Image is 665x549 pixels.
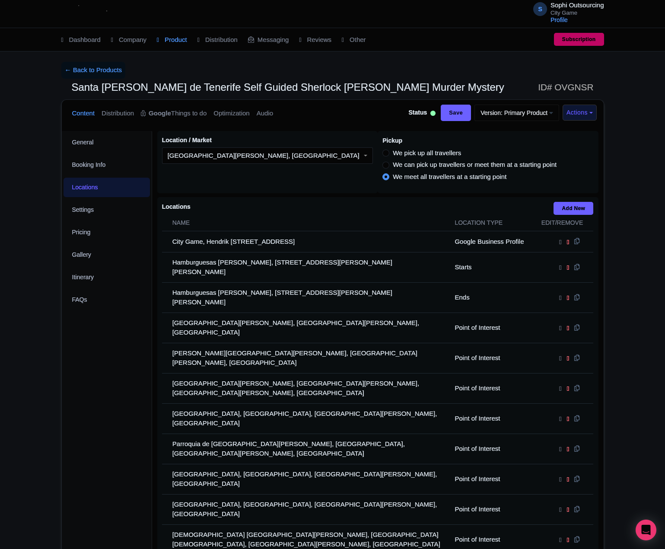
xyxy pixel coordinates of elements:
[162,464,450,494] td: [GEOGRAPHIC_DATA], [GEOGRAPHIC_DATA], [GEOGRAPHIC_DATA][PERSON_NAME], [GEOGRAPHIC_DATA]
[554,202,593,215] a: Add New
[563,105,596,121] button: Actions
[72,81,504,93] span: Santa [PERSON_NAME] de Tenerife Self Guided Sherlock [PERSON_NAME] Murder Mystery
[168,152,360,160] div: [GEOGRAPHIC_DATA][PERSON_NAME], [GEOGRAPHIC_DATA]
[162,494,450,524] td: [GEOGRAPHIC_DATA], [GEOGRAPHIC_DATA], [GEOGRAPHIC_DATA][PERSON_NAME], [GEOGRAPHIC_DATA]
[197,28,238,52] a: Distribution
[162,313,450,343] td: [GEOGRAPHIC_DATA][PERSON_NAME], [GEOGRAPHIC_DATA][PERSON_NAME], [GEOGRAPHIC_DATA]
[382,137,402,144] span: Pickup
[162,252,450,282] td: Hamburguesas [PERSON_NAME], [STREET_ADDRESS][PERSON_NAME][PERSON_NAME]
[449,282,533,313] td: Ends
[162,343,450,373] td: [PERSON_NAME][GEOGRAPHIC_DATA][PERSON_NAME], [GEOGRAPHIC_DATA][PERSON_NAME], [GEOGRAPHIC_DATA]
[162,282,450,313] td: Hamburguesas [PERSON_NAME], [STREET_ADDRESS][PERSON_NAME][PERSON_NAME]
[299,28,331,52] a: Reviews
[342,28,366,52] a: Other
[162,215,450,231] th: Name
[64,178,150,197] a: Locations
[141,100,207,127] a: GoogleThings to do
[533,215,593,231] th: Edit/Remove
[162,137,212,144] span: Location / Market
[64,200,150,220] a: Settings
[550,10,604,16] small: City Game
[213,100,249,127] a: Optimization
[449,373,533,403] td: Point of Interest
[554,33,604,46] a: Subscription
[64,133,150,152] a: General
[449,215,533,231] th: Location type
[449,231,533,252] td: Google Business Profile
[528,2,604,16] a: S Sophi Outsourcing City Game
[257,100,273,127] a: Audio
[57,4,124,23] img: logo-ab69f6fb50320c5b225c76a69d11143b.png
[64,268,150,287] a: Itinerary
[449,252,533,282] td: Starts
[449,494,533,524] td: Point of Interest
[449,343,533,373] td: Point of Interest
[636,520,656,540] div: Open Intercom Messenger
[162,434,450,464] td: Parroquia de [GEOGRAPHIC_DATA][PERSON_NAME], [GEOGRAPHIC_DATA], [GEOGRAPHIC_DATA][PERSON_NAME], [...
[533,2,547,16] span: S
[64,245,150,265] a: Gallery
[538,79,593,96] span: ID# OVGNSR
[550,1,604,9] span: Sophi Outsourcing
[102,100,134,127] a: Distribution
[449,313,533,343] td: Point of Interest
[61,62,126,79] a: ← Back to Products
[64,223,150,242] a: Pricing
[72,100,95,127] a: Content
[429,107,437,121] div: Active
[162,231,450,252] td: City Game, Hendrik [STREET_ADDRESS]
[111,28,146,52] a: Company
[149,109,171,118] strong: Google
[550,16,568,23] a: Profile
[157,28,187,52] a: Product
[393,160,557,170] label: We can pick up travellers or meet them at a starting point
[393,148,461,158] label: We pick up all travellers
[162,403,450,434] td: [GEOGRAPHIC_DATA], [GEOGRAPHIC_DATA], [GEOGRAPHIC_DATA][PERSON_NAME], [GEOGRAPHIC_DATA]
[162,373,450,403] td: [GEOGRAPHIC_DATA][PERSON_NAME], [GEOGRAPHIC_DATA][PERSON_NAME], [GEOGRAPHIC_DATA][PERSON_NAME], [...
[162,202,191,211] label: Locations
[441,105,471,121] input: Save
[449,434,533,464] td: Point of Interest
[449,464,533,494] td: Point of Interest
[449,403,533,434] td: Point of Interest
[61,28,101,52] a: Dashboard
[409,108,427,117] span: Status
[64,155,150,175] a: Booking Info
[474,105,559,121] a: Version: Primary Product
[64,290,150,310] a: FAQs
[393,172,506,182] label: We meet all travellers at a starting point
[248,28,289,52] a: Messaging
